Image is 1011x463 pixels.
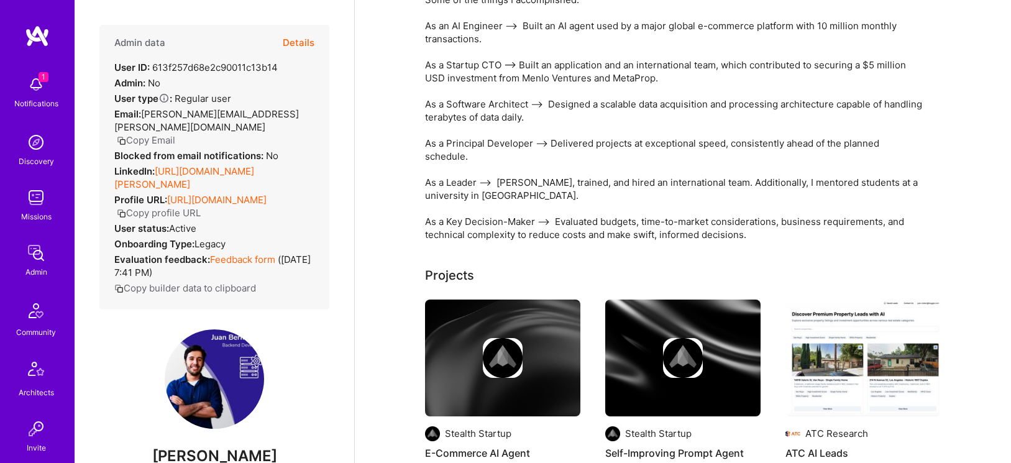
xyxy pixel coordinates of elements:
div: 613f257d68e2c90011c13b14 [114,61,278,74]
strong: Email: [114,108,141,120]
h4: E-Commerce AI Agent [425,445,580,461]
strong: User ID: [114,62,150,73]
img: logo [25,25,50,47]
a: [URL][DOMAIN_NAME][PERSON_NAME] [114,165,254,190]
i: icon Copy [114,284,124,293]
strong: LinkedIn: [114,165,155,177]
button: Copy Email [117,134,175,147]
a: [URL][DOMAIN_NAME] [167,194,267,206]
div: ( [DATE] 7:41 PM ) [114,253,314,279]
div: Missions [21,210,52,223]
div: Architects [19,386,54,399]
span: [PERSON_NAME][EMAIL_ADDRESS][PERSON_NAME][DOMAIN_NAME] [114,108,299,133]
a: Feedback form [210,254,275,265]
span: Active [169,222,196,234]
i: Help [158,93,170,104]
strong: User status: [114,222,169,234]
div: ATC Research [805,427,868,440]
div: Regular user [114,92,231,105]
img: discovery [24,130,48,155]
img: User Avatar [165,329,264,429]
img: cover [425,300,580,416]
strong: Admin: [114,77,145,89]
strong: Onboarding Type: [114,238,194,250]
div: No [114,76,160,89]
img: ATC AI Leads [785,300,941,416]
h4: Admin data [114,37,165,48]
i: icon Copy [117,209,126,218]
span: 1 [39,72,48,82]
div: Discovery [19,155,54,168]
strong: Evaluation feedback: [114,254,210,265]
img: cover [605,300,761,416]
span: legacy [194,238,226,250]
i: icon Copy [117,136,126,145]
img: Company logo [483,338,523,378]
img: teamwork [24,185,48,210]
strong: Profile URL: [114,194,167,206]
strong: Blocked from email notifications: [114,150,266,162]
img: Company logo [425,426,440,441]
img: Company logo [605,426,620,441]
button: Details [283,25,314,61]
div: Community [16,326,56,339]
button: Copy builder data to clipboard [114,282,256,295]
div: Notifications [14,97,58,110]
div: Stealth Startup [625,427,692,440]
strong: User type : [114,93,172,104]
button: Copy profile URL [117,206,201,219]
h4: Self-Improving Prompt Agent [605,445,761,461]
img: Invite [24,416,48,441]
img: Company logo [785,426,800,441]
div: Stealth Startup [445,427,511,440]
div: No [114,149,278,162]
img: Architects [21,356,51,386]
div: Invite [27,441,46,454]
img: Community [21,296,51,326]
img: admin teamwork [24,241,48,265]
div: Projects [425,266,474,285]
img: bell [24,72,48,97]
h4: ATC AI Leads [785,445,941,461]
img: Company logo [663,338,703,378]
div: Admin [25,265,47,278]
